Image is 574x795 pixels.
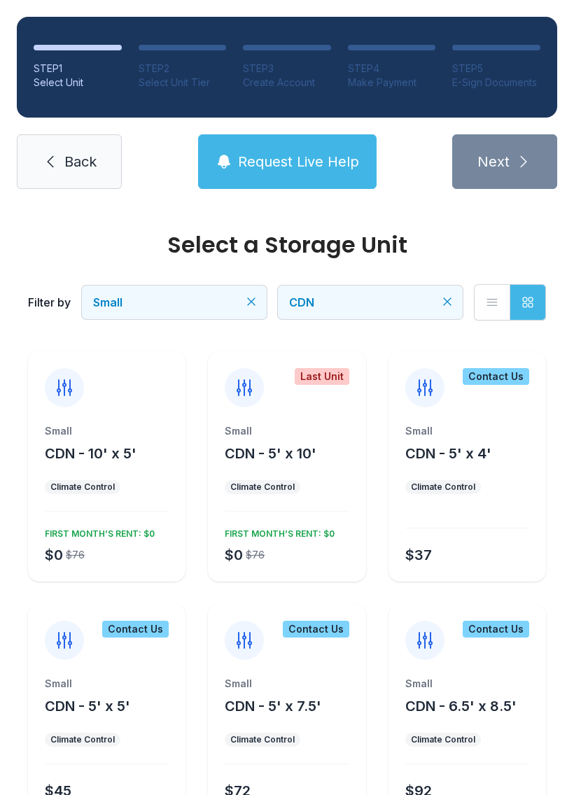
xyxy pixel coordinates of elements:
[82,286,267,319] button: Small
[405,545,432,565] div: $37
[405,424,529,438] div: Small
[405,445,491,462] span: CDN - 5' x 4'
[225,696,321,716] button: CDN - 5' x 7.5'
[452,62,540,76] div: STEP 5
[225,677,349,691] div: Small
[45,677,169,691] div: Small
[295,368,349,385] div: Last Unit
[463,368,529,385] div: Contact Us
[405,696,517,716] button: CDN - 6.5' x 8.5'
[66,548,85,562] div: $76
[278,286,463,319] button: CDN
[452,76,540,90] div: E-Sign Documents
[34,76,122,90] div: Select Unit
[102,621,169,638] div: Contact Us
[289,295,314,309] span: CDN
[219,523,335,540] div: FIRST MONTH’S RENT: $0
[225,545,243,565] div: $0
[225,698,321,715] span: CDN - 5' x 7.5'
[477,152,510,171] span: Next
[50,734,115,745] div: Climate Control
[348,62,436,76] div: STEP 4
[28,294,71,311] div: Filter by
[440,295,454,309] button: Clear filters
[50,481,115,493] div: Climate Control
[244,295,258,309] button: Clear filters
[463,621,529,638] div: Contact Us
[238,152,359,171] span: Request Live Help
[28,234,546,256] div: Select a Storage Unit
[45,445,136,462] span: CDN - 10' x 5'
[405,677,529,691] div: Small
[139,76,227,90] div: Select Unit Tier
[139,62,227,76] div: STEP 2
[411,481,475,493] div: Climate Control
[225,444,316,463] button: CDN - 5' x 10'
[93,295,122,309] span: Small
[283,621,349,638] div: Contact Us
[34,62,122,76] div: STEP 1
[45,545,63,565] div: $0
[405,444,491,463] button: CDN - 5' x 4'
[348,76,436,90] div: Make Payment
[45,444,136,463] button: CDN - 10' x 5'
[64,152,97,171] span: Back
[243,76,331,90] div: Create Account
[230,481,295,493] div: Climate Control
[45,696,130,716] button: CDN - 5' x 5'
[45,698,130,715] span: CDN - 5' x 5'
[39,523,155,540] div: FIRST MONTH’S RENT: $0
[405,698,517,715] span: CDN - 6.5' x 8.5'
[225,445,316,462] span: CDN - 5' x 10'
[230,734,295,745] div: Climate Control
[45,424,169,438] div: Small
[411,734,475,745] div: Climate Control
[246,548,265,562] div: $76
[243,62,331,76] div: STEP 3
[225,424,349,438] div: Small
